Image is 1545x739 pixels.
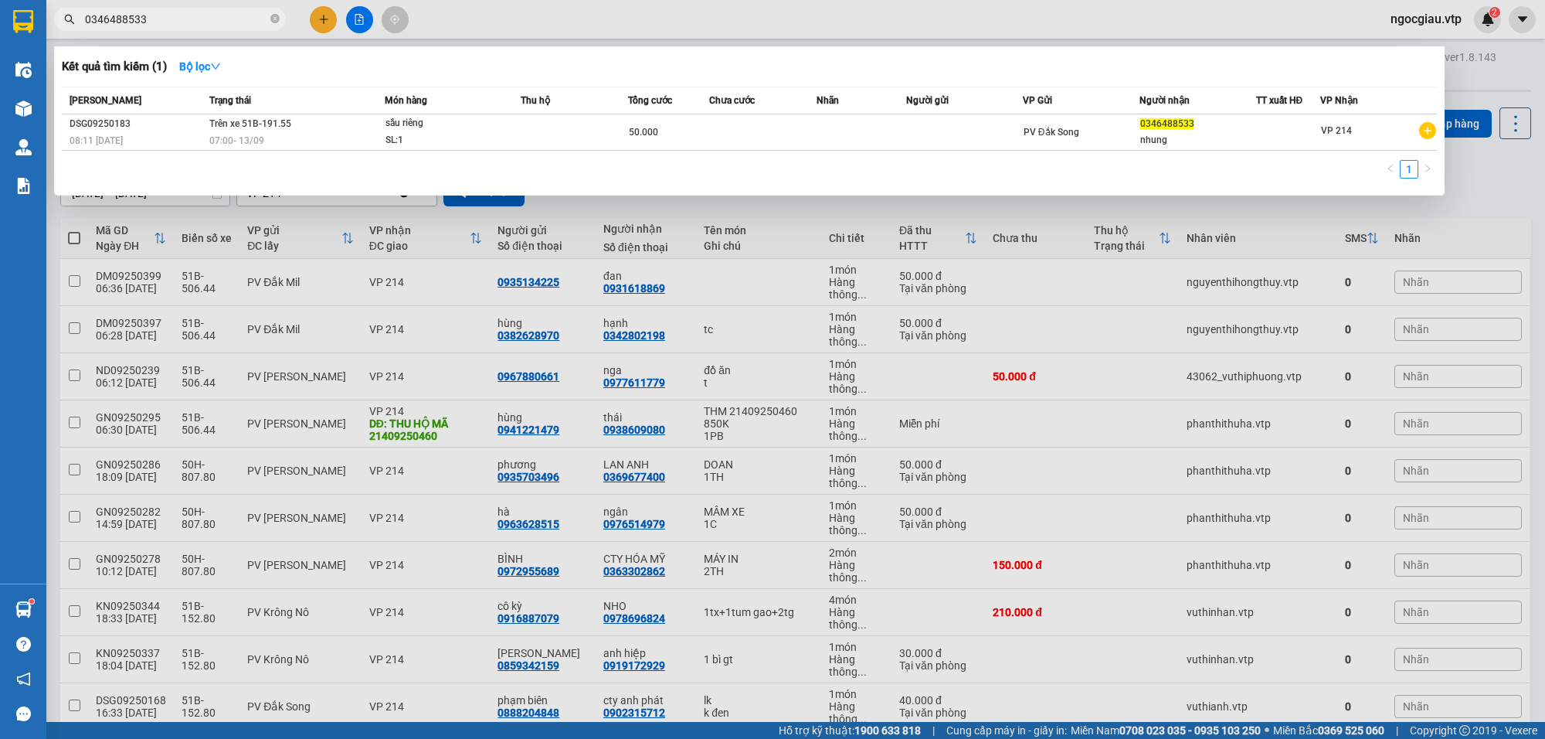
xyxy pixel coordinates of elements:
[385,115,501,132] div: sầu riêng
[15,601,32,618] img: warehouse-icon
[1400,160,1418,179] li: 1
[1419,122,1436,139] span: plus-circle
[1381,160,1400,179] li: Previous Page
[209,135,264,146] span: 07:00 - 13/09
[13,10,33,33] img: logo-vxr
[628,95,672,106] span: Tổng cước
[16,707,31,721] span: message
[629,127,658,138] span: 50.000
[15,178,32,194] img: solution-icon
[1381,160,1400,179] button: left
[209,95,251,106] span: Trạng thái
[179,60,221,73] strong: Bộ lọc
[16,672,31,686] span: notification
[64,14,75,25] span: search
[1321,125,1352,136] span: VP 214
[906,95,949,106] span: Người gửi
[70,116,205,132] div: DSG09250183
[270,14,280,23] span: close-circle
[1320,95,1358,106] span: VP Nhận
[167,54,233,79] button: Bộ lọcdown
[1423,164,1432,173] span: right
[15,62,32,78] img: warehouse-icon
[29,599,34,604] sup: 1
[385,132,501,149] div: SL: 1
[1023,95,1052,106] span: VP Gửi
[1140,132,1255,148] div: nhung
[70,95,141,106] span: [PERSON_NAME]
[1401,161,1418,178] a: 1
[16,637,31,652] span: question-circle
[15,100,32,117] img: warehouse-icon
[385,95,427,106] span: Món hàng
[70,135,123,146] span: 08:11 [DATE]
[521,95,550,106] span: Thu hộ
[1418,160,1437,179] li: Next Page
[1140,118,1194,129] span: 0346488533
[1386,164,1395,173] span: left
[709,95,755,106] span: Chưa cước
[270,12,280,27] span: close-circle
[1418,160,1437,179] button: right
[1139,95,1190,106] span: Người nhận
[817,95,839,106] span: Nhãn
[1024,127,1079,138] span: PV Đắk Song
[210,61,221,72] span: down
[85,11,267,28] input: Tìm tên, số ĐT hoặc mã đơn
[209,118,291,129] span: Trên xe 51B-191.55
[62,59,167,75] h3: Kết quả tìm kiếm ( 1 )
[1256,95,1303,106] span: TT xuất HĐ
[15,139,32,155] img: warehouse-icon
